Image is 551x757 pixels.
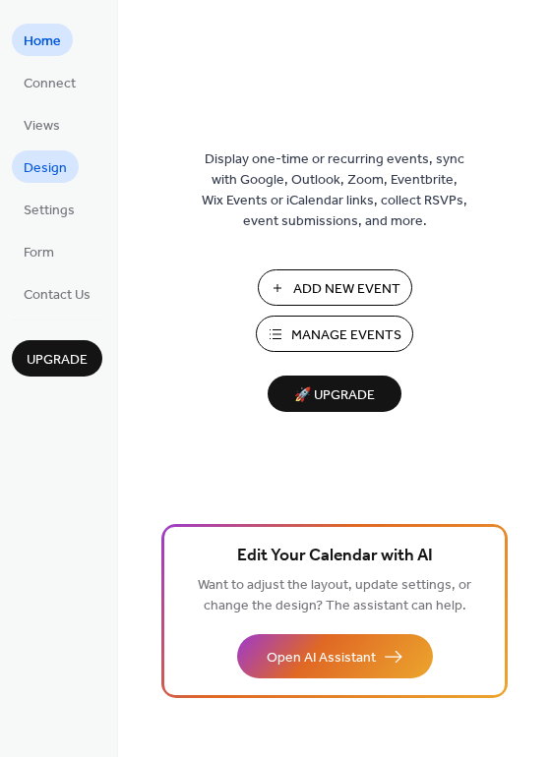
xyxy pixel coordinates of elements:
a: Connect [12,66,88,98]
span: Connect [24,74,76,94]
span: Views [24,116,60,137]
span: 🚀 Upgrade [279,382,390,409]
span: Add New Event [293,279,400,300]
span: Home [24,31,61,52]
span: Open AI Assistant [267,648,376,669]
span: Contact Us [24,285,91,306]
a: Views [12,108,72,141]
span: Edit Your Calendar with AI [237,543,433,570]
span: Design [24,158,67,179]
span: Settings [24,201,75,221]
a: Settings [12,193,87,225]
a: Form [12,235,66,267]
button: Open AI Assistant [237,634,433,678]
span: Manage Events [291,325,401,346]
a: Home [12,24,73,56]
a: Design [12,150,79,183]
button: Upgrade [12,340,102,377]
span: Form [24,243,54,263]
button: Add New Event [258,269,412,306]
span: Want to adjust the layout, update settings, or change the design? The assistant can help. [198,572,471,619]
button: 🚀 Upgrade [268,376,401,412]
span: Upgrade [27,350,88,371]
span: Display one-time or recurring events, sync with Google, Outlook, Zoom, Eventbrite, Wix Events or ... [202,149,467,232]
button: Manage Events [256,316,413,352]
a: Contact Us [12,277,102,310]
